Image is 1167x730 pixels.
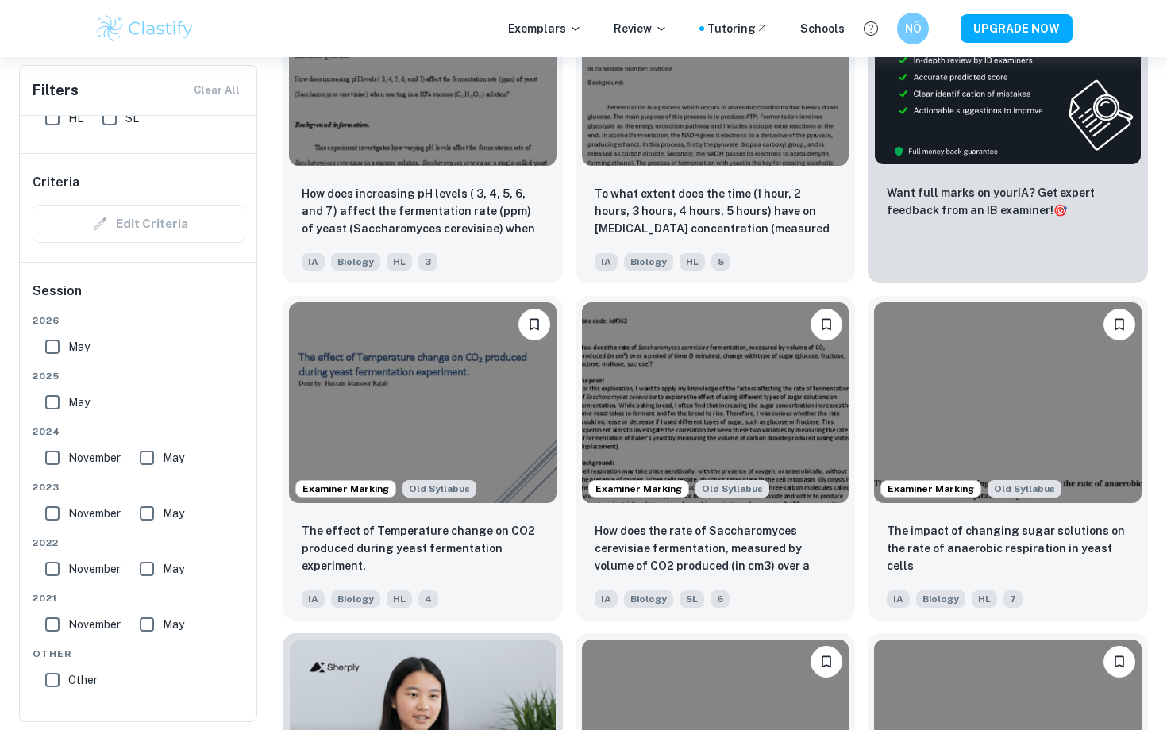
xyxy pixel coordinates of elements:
[68,671,98,689] span: Other
[302,185,544,239] p: How does increasing pH levels ( 3, 4, 5, 6, and 7) affect the fermentation rate (ppm) of yeast (S...
[331,590,380,608] span: Biology
[1003,590,1023,608] span: 7
[508,20,582,37] p: Exemplars
[887,522,1129,574] p: The impact of changing sugar solutions on the rate of anaerobic respiration in yeast cells
[402,480,476,498] span: Old Syllabus
[881,482,980,496] span: Examiner Marking
[302,253,325,271] span: IA
[289,302,557,502] img: Biology IA example thumbnail: The effect of Temperature change on CO2
[68,560,121,578] span: November
[800,20,845,37] a: Schools
[283,296,563,620] a: Examiner MarkingStarting from the May 2025 session, the Biology IA requirements have changed. It'...
[331,253,380,271] span: Biology
[163,616,184,633] span: May
[576,296,856,620] a: Examiner MarkingStarting from the May 2025 session, the Biology IA requirements have changed. It'...
[707,20,768,37] a: Tutoring
[296,482,395,496] span: Examiner Marking
[811,309,842,340] button: Bookmark
[33,536,245,550] span: 2022
[68,616,121,633] span: November
[387,590,412,608] span: HL
[33,205,245,243] div: Criteria filters are unavailable when searching by topic
[961,14,1073,43] button: UPGRADE NOW
[614,20,668,37] p: Review
[711,253,730,271] span: 5
[904,20,922,37] h6: NÖ
[988,480,1061,498] span: Old Syllabus
[163,560,184,578] span: May
[988,480,1061,498] div: Starting from the May 2025 session, the Biology IA requirements have changed. It's OK to refer to...
[125,109,139,127] span: SL
[680,590,704,608] span: SL
[897,13,929,44] button: NÖ
[68,338,90,355] span: May
[418,590,438,608] span: 4
[33,282,245,313] h6: Session
[33,425,245,439] span: 2024
[595,185,837,239] p: To what extent does the time (1 hour, 2 hours, 3 hours, 4 hours, 5 hours) have on ethanol concent...
[1053,204,1067,217] span: 🎯
[1103,309,1135,340] button: Bookmark
[163,449,184,467] span: May
[972,590,997,608] span: HL
[518,309,550,340] button: Bookmark
[33,647,245,661] span: Other
[387,253,412,271] span: HL
[33,591,245,605] span: 2021
[68,394,90,411] span: May
[680,253,705,271] span: HL
[695,480,769,498] div: Starting from the May 2025 session, the Biology IA requirements have changed. It's OK to refer to...
[887,184,1129,219] p: Want full marks on your IA ? Get expert feedback from an IB examiner!
[624,253,673,271] span: Biology
[868,296,1148,620] a: Examiner MarkingStarting from the May 2025 session, the Biology IA requirements have changed. It'...
[711,590,730,608] span: 6
[33,173,79,192] h6: Criteria
[418,253,437,271] span: 3
[624,590,673,608] span: Biology
[302,522,544,574] p: The effect of Temperature change on CO2 produced during yeast fermentation experiment.
[589,482,688,496] span: Examiner Marking
[1103,646,1135,678] button: Bookmark
[402,480,476,498] div: Starting from the May 2025 session, the Biology IA requirements have changed. It's OK to refer to...
[68,109,83,127] span: HL
[811,646,842,678] button: Bookmark
[33,313,245,328] span: 2026
[33,369,245,383] span: 2025
[68,449,121,467] span: November
[595,522,837,576] p: How does the rate of Saccharomyces cerevisiae fermentation, measured by volume of CO2 produced (i...
[163,505,184,522] span: May
[595,253,618,271] span: IA
[857,15,884,42] button: Help and Feedback
[302,590,325,608] span: IA
[582,302,849,502] img: Biology IA example thumbnail: How does the rate of Saccharomyces cerev
[33,480,245,494] span: 2023
[887,590,910,608] span: IA
[68,505,121,522] span: November
[695,480,769,498] span: Old Syllabus
[33,79,79,102] h6: Filters
[595,590,618,608] span: IA
[94,13,195,44] img: Clastify logo
[874,302,1142,502] img: Biology IA example thumbnail: The impact of changing sugar solutions o
[916,590,965,608] span: Biology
